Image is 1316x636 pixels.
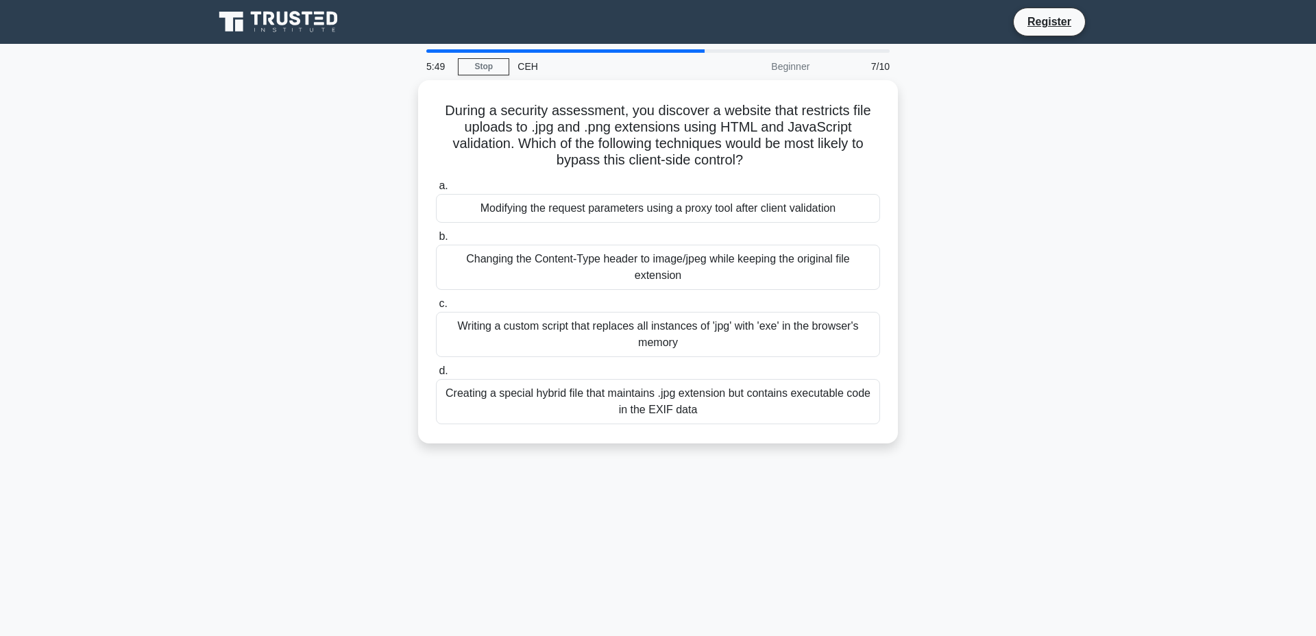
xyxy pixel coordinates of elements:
[436,245,880,290] div: Changing the Content-Type header to image/jpeg while keeping the original file extension
[439,365,448,376] span: d.
[439,180,448,191] span: a.
[436,379,880,424] div: Creating a special hybrid file that maintains .jpg extension but contains executable code in the ...
[698,53,818,80] div: Beginner
[436,194,880,223] div: Modifying the request parameters using a proxy tool after client validation
[418,53,458,80] div: 5:49
[439,230,448,242] span: b.
[439,297,447,309] span: c.
[509,53,698,80] div: CEH
[458,58,509,75] a: Stop
[435,102,881,169] h5: During a security assessment, you discover a website that restricts file uploads to .jpg and .png...
[818,53,898,80] div: 7/10
[436,312,880,357] div: Writing a custom script that replaces all instances of 'jpg' with 'exe' in the browser's memory
[1019,13,1080,30] a: Register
